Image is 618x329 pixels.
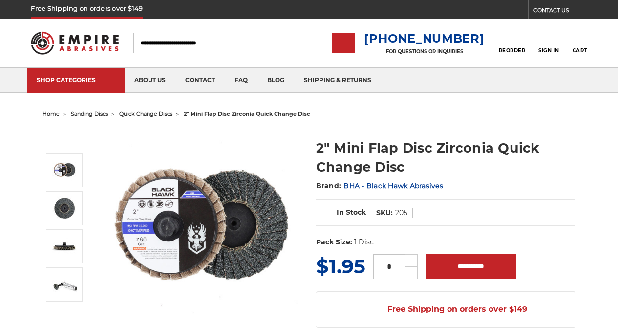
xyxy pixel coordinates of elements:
[37,76,115,84] div: SHOP CATEGORIES
[395,208,407,218] dd: 205
[119,110,172,117] a: quick change discs
[257,68,294,93] a: blog
[316,138,575,176] h1: 2" Mini Flap Disc Zirconia Quick Change Disc
[538,47,559,54] span: Sign In
[337,208,366,217] span: In Stock
[184,110,310,117] span: 2" mini flap disc zirconia quick change disc
[364,300,527,319] span: Free Shipping on orders over $149
[52,158,77,182] img: Black Hawk Abrasives 2-inch Zirconia Flap Disc with 60 Grit Zirconia for Smooth Finishing
[125,68,175,93] a: about us
[376,208,393,218] dt: SKU:
[175,68,225,93] a: contact
[104,128,299,324] img: Black Hawk Abrasives 2-inch Zirconia Flap Disc with 60 Grit Zirconia for Smooth Finishing
[573,47,587,54] span: Cart
[316,254,365,278] span: $1.95
[71,110,108,117] a: sanding discs
[573,32,587,54] a: Cart
[499,47,526,54] span: Reorder
[499,32,526,53] a: Reorder
[364,31,484,45] a: [PHONE_NUMBER]
[294,68,381,93] a: shipping & returns
[354,237,374,247] dd: 1 Disc
[316,237,352,247] dt: Pack Size:
[43,110,60,117] a: home
[334,34,353,53] input: Submit
[364,48,484,55] p: FOR QUESTIONS OR INQUIRIES
[343,181,443,190] a: BHA - Black Hawk Abrasives
[52,234,77,259] img: Side View of BHA 2-Inch Quick Change Flap Disc with Male Roloc Connector for Die Grinders
[52,196,77,220] img: BHA 2" Zirconia Flap Disc, 60 Grit, for Efficient Surface Blending
[316,181,341,190] span: Brand:
[225,68,257,93] a: faq
[533,5,587,19] a: CONTACT US
[31,26,118,60] img: Empire Abrasives
[52,272,77,297] img: 2" Quick Change Flap Disc Mounted on Die Grinder for Precision Metal Work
